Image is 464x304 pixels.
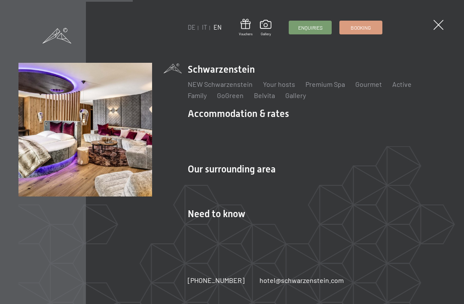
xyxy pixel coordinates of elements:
a: Gourmet [355,80,382,88]
a: Premium Spa [305,80,345,88]
span: Gallery [260,32,272,37]
a: NEW Schwarzenstein [188,80,253,88]
a: DE [188,24,195,31]
span: [PHONE_NUMBER] [188,276,244,284]
a: [PHONE_NUMBER] [188,276,244,285]
a: EN [214,24,222,31]
a: IT [202,24,207,31]
a: Belvita [254,91,275,99]
a: hotel@schwarzenstein.com [259,276,344,285]
a: Active [392,80,412,88]
a: Family [188,91,207,99]
span: Vouchers [239,32,253,37]
a: Gallery [285,91,306,99]
a: Booking [340,21,382,34]
span: Booking [351,24,371,31]
a: Gallery [260,20,272,36]
a: Vouchers [239,19,253,37]
span: Enquiries [298,24,323,31]
a: Enquiries [289,21,331,34]
a: Your hosts [263,80,295,88]
a: GoGreen [217,91,244,99]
